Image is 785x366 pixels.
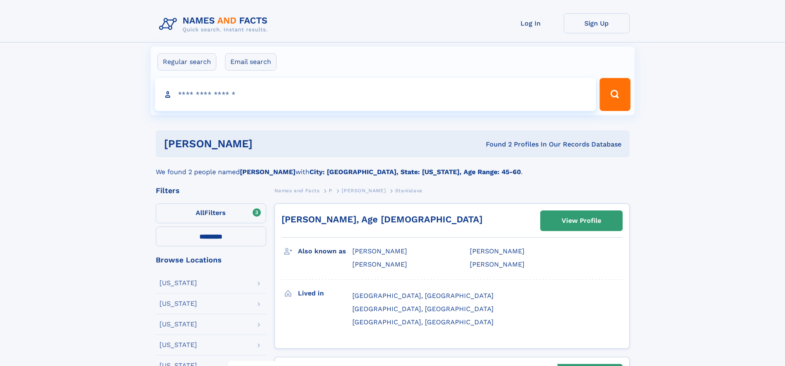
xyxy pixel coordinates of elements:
span: [PERSON_NAME] [470,247,525,255]
div: Browse Locations [156,256,266,264]
span: All [196,209,204,217]
a: Names and Facts [274,185,320,196]
a: View Profile [541,211,622,231]
button: Search Button [600,78,630,111]
div: View Profile [562,211,601,230]
label: Filters [156,203,266,223]
label: Email search [225,53,277,71]
div: [US_STATE] [159,321,197,328]
span: Stanislava [395,188,422,194]
div: [US_STATE] [159,300,197,307]
span: [PERSON_NAME] [352,247,407,255]
h3: Lived in [298,286,352,300]
label: Regular search [157,53,216,71]
span: [PERSON_NAME] [470,260,525,268]
div: [US_STATE] [159,342,197,348]
div: We found 2 people named with . [156,157,630,177]
span: [GEOGRAPHIC_DATA], [GEOGRAPHIC_DATA] [352,305,494,313]
a: P [329,185,333,196]
img: Logo Names and Facts [156,13,274,35]
b: City: [GEOGRAPHIC_DATA], State: [US_STATE], Age Range: 45-60 [309,168,521,176]
div: Filters [156,187,266,194]
a: [PERSON_NAME] [342,185,386,196]
div: Found 2 Profiles In Our Records Database [369,140,621,149]
input: search input [155,78,596,111]
span: [GEOGRAPHIC_DATA], [GEOGRAPHIC_DATA] [352,318,494,326]
span: [PERSON_NAME] [342,188,386,194]
b: [PERSON_NAME] [240,168,295,176]
div: [US_STATE] [159,280,197,286]
span: [PERSON_NAME] [352,260,407,268]
h3: Also known as [298,244,352,258]
span: [GEOGRAPHIC_DATA], [GEOGRAPHIC_DATA] [352,292,494,300]
a: Sign Up [564,13,630,33]
a: Log In [498,13,564,33]
span: P [329,188,333,194]
h1: [PERSON_NAME] [164,139,369,149]
a: [PERSON_NAME], Age [DEMOGRAPHIC_DATA] [281,214,483,224]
